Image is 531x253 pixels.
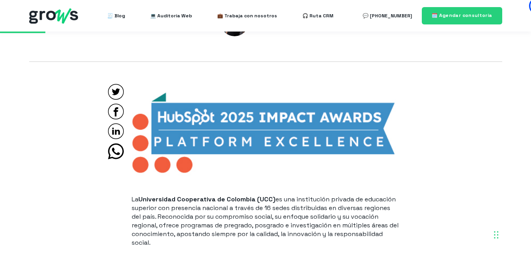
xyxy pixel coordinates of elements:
p: La es una institución privada de educación superior con presencia nacional a través de 16 sedes d... [132,195,400,247]
iframe: Chat Widget [492,215,531,253]
a: 🧾 Blog [107,8,125,24]
a: 🗓️ Agendar consultoría [422,7,502,24]
a: 💻 Auditoría Web [150,8,192,24]
a: 💬 [PHONE_NUMBER] [363,8,412,24]
strong: Universidad Cooperativa de Colombia (UCC) [138,195,276,203]
a: 🎧 Ruta CRM [302,8,334,24]
div: Arrastrar [494,223,499,247]
img: Platform Excellence [132,82,400,184]
div: Widget de chat [492,215,531,253]
span: 🗓️ Agendar consultoría [432,12,492,19]
img: grows - hubspot [29,8,78,24]
a: 💼 Trabaja con nosotros [217,8,277,24]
